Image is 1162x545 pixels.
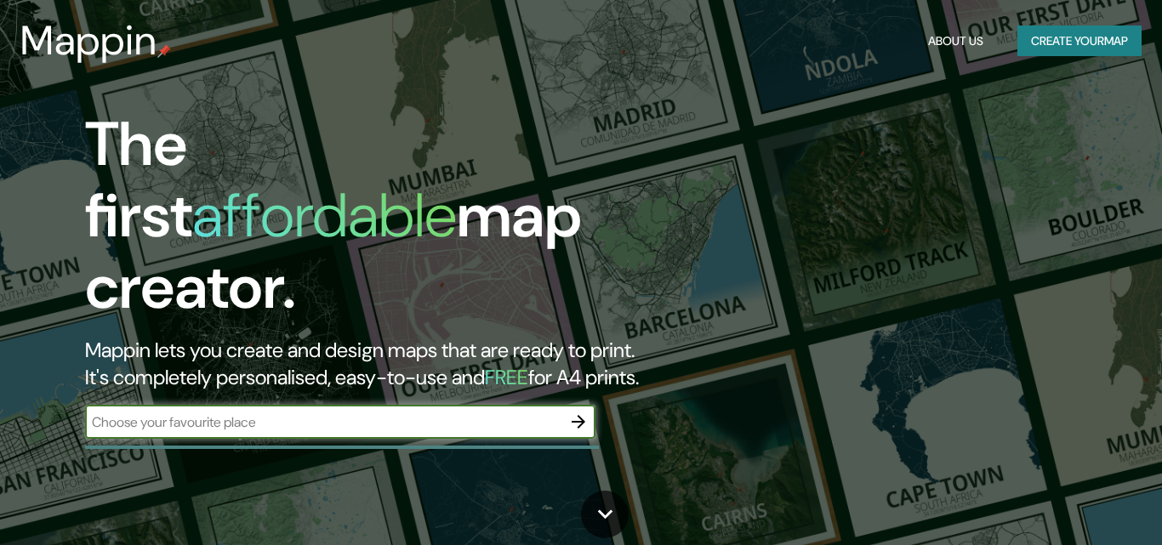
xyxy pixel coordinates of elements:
input: Choose your favourite place [85,412,561,432]
h3: Mappin [20,17,157,65]
button: Create yourmap [1017,26,1142,57]
h1: The first map creator. [85,109,666,337]
img: mappin-pin [157,44,171,58]
h5: FREE [485,364,528,390]
button: About Us [921,26,990,57]
h2: Mappin lets you create and design maps that are ready to print. It's completely personalised, eas... [85,337,666,391]
h1: affordable [192,176,457,255]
